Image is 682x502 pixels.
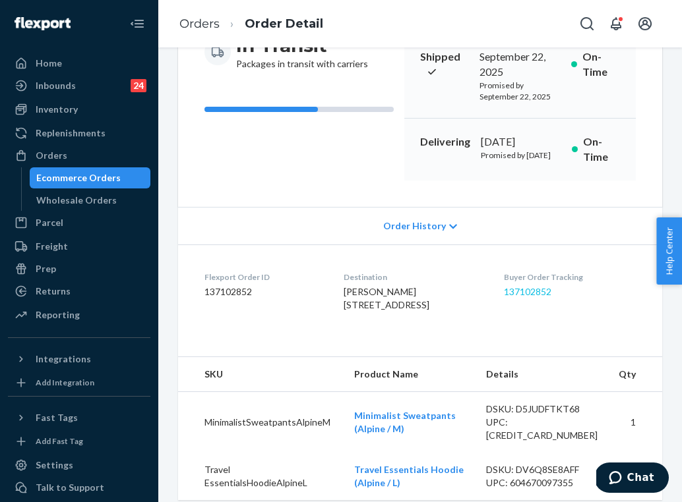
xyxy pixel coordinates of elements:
div: Ecommerce Orders [36,171,121,184]
a: Order Detail [245,16,323,31]
dt: Destination [344,271,482,283]
p: On-Time [582,49,620,80]
button: Open notifications [603,11,629,37]
a: Minimalist Sweatpants (Alpine / M) [354,410,456,434]
a: Travel Essentials Hoodie (Alpine / L) [354,464,464,488]
a: Ecommerce Orders [30,167,151,188]
div: 24 [131,79,146,92]
th: Details [476,357,608,392]
div: Packages in transit with carriers [236,34,368,70]
div: Home [36,57,62,70]
a: Wholesale Orders [30,190,151,211]
button: Integrations [8,349,150,370]
div: Freight [36,240,68,253]
img: Flexport logo [15,17,71,30]
td: 1 [608,391,662,453]
div: Add Integration [36,377,94,388]
a: Orders [8,145,150,166]
p: Promised by [DATE] [481,150,561,161]
td: MinimalistSweatpantsAlpineM [178,391,344,453]
a: Inventory [8,99,150,120]
div: Orders [36,149,67,162]
div: DSKU: DV6Q8SE8AFF [486,463,598,476]
button: Fast Tags [8,407,150,428]
a: Add Integration [8,375,150,391]
div: Parcel [36,216,63,229]
div: UPC: 604670097355 [486,476,598,489]
a: Home [8,53,150,74]
a: Reporting [8,304,150,325]
div: Integrations [36,352,91,366]
a: Replenishments [8,123,150,144]
a: Inbounds24 [8,75,150,96]
a: Add Fast Tag [8,433,150,449]
a: Prep [8,258,150,279]
a: 137102852 [504,286,551,297]
a: Settings [8,455,150,476]
div: Returns [36,285,71,298]
p: Promised by September 22, 2025 [480,80,561,102]
div: Inventory [36,103,78,116]
div: Reporting [36,308,80,321]
th: Product Name [344,357,476,392]
div: Fast Tags [36,411,78,424]
td: Travel EssentialsHoodieAlpineL [178,453,344,500]
p: Delivering [420,134,470,150]
a: Orders [179,16,220,31]
iframe: Opens a widget where you can chat to one of our agents [596,462,669,495]
div: Wholesale Orders [36,194,117,207]
button: Talk to Support [8,477,150,498]
div: Settings [36,459,73,472]
ol: breadcrumbs [169,5,334,43]
button: Open account menu [632,11,658,37]
div: Prep [36,262,56,275]
td: 1 [608,453,662,500]
p: Shipped [420,49,469,80]
th: SKU [178,357,344,392]
a: Parcel [8,212,150,233]
div: September 22, 2025 [480,49,561,80]
div: DSKU: D5JUDFTKT68 [486,403,598,416]
dt: Buyer Order Tracking [504,271,636,283]
th: Qty [608,357,662,392]
div: UPC: [CREDIT_CARD_NUMBER] [486,416,598,442]
div: Add Fast Tag [36,435,83,447]
p: On-Time [583,134,620,165]
a: Freight [8,236,150,257]
button: Help Center [656,217,682,285]
dt: Flexport Order ID [204,271,323,283]
div: [DATE] [481,134,561,150]
span: Order History [383,219,446,233]
button: Open Search Box [574,11,600,37]
div: Talk to Support [36,481,104,494]
a: Returns [8,281,150,302]
button: Close Navigation [124,11,150,37]
dd: 137102852 [204,285,323,298]
div: Replenishments [36,126,106,140]
div: Inbounds [36,79,76,92]
span: [PERSON_NAME] [STREET_ADDRESS] [344,286,429,310]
